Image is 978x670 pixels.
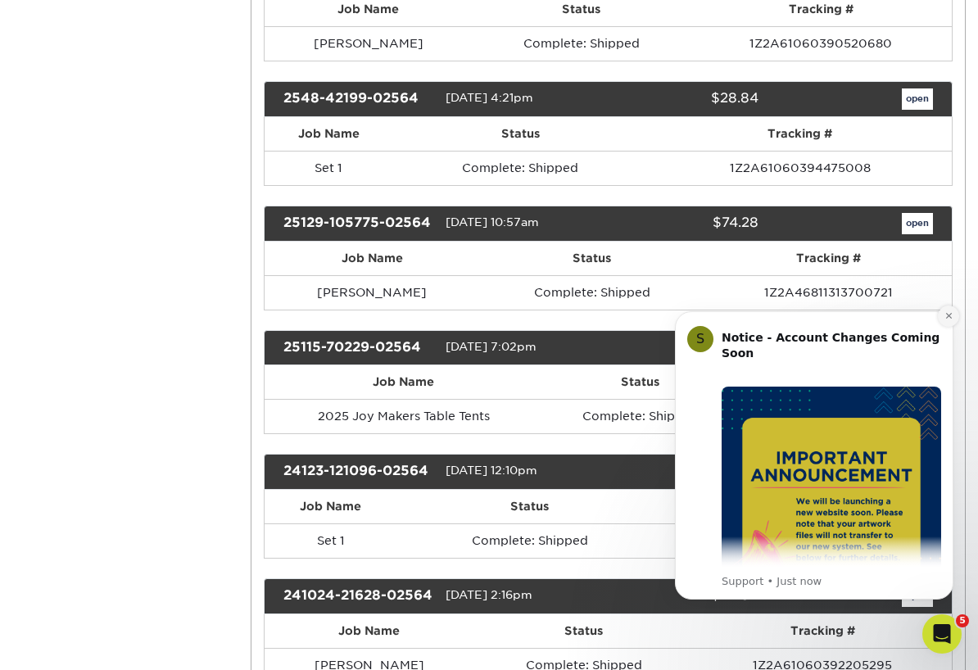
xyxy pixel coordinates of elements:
[956,614,969,627] span: 5
[596,337,771,359] div: $291.75
[265,26,472,61] td: [PERSON_NAME]
[479,242,705,275] th: Status
[271,213,446,234] div: 25129-105775-02564
[596,213,771,234] div: $74.28
[542,399,738,433] td: Complete: Shipped
[902,213,933,234] a: open
[271,586,446,607] div: 241024-21628-02564
[649,151,952,185] td: 1Z2A61060394475008
[446,215,539,229] span: [DATE] 10:57am
[271,337,446,359] div: 25115-70229-02564
[473,614,694,648] th: Status
[271,461,446,482] div: 24123-121096-02564
[265,242,479,275] th: Job Name
[397,490,663,523] th: Status
[596,461,771,482] div: $234.09
[542,365,738,399] th: Status
[446,340,537,353] span: [DATE] 7:02pm
[596,88,771,110] div: $28.84
[397,523,663,558] td: Complete: Shipped
[271,88,446,110] div: 2548-42199-02564
[265,151,392,185] td: Set 1
[265,117,392,151] th: Job Name
[392,117,648,151] th: Status
[265,523,397,558] td: Set 1
[265,614,473,648] th: Job Name
[265,490,397,523] th: Job Name
[392,151,648,185] td: Complete: Shipped
[694,614,952,648] th: Tracking #
[446,91,533,104] span: [DATE] 4:21pm
[690,26,952,61] td: 1Z2A61060390520680
[705,275,952,310] td: 1Z2A46811313700721
[596,586,771,607] div: $42.84
[446,464,537,478] span: [DATE] 12:10pm
[265,275,479,310] td: [PERSON_NAME]
[265,399,542,433] td: 2025 Joy Makers Table Tents
[922,614,962,654] iframe: Intercom live chat
[479,275,705,310] td: Complete: Shipped
[446,588,532,601] span: [DATE] 2:16pm
[265,365,542,399] th: Job Name
[705,242,952,275] th: Tracking #
[649,117,952,151] th: Tracking #
[650,297,978,609] iframe: Intercom notifications message
[472,26,690,61] td: Complete: Shipped
[902,88,933,110] a: open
